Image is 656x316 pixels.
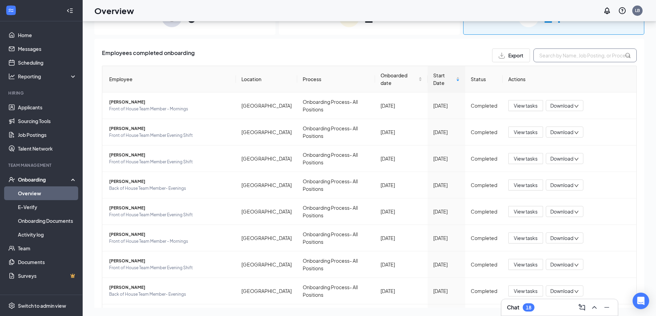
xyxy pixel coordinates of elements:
span: Download [550,155,573,162]
span: Download [550,102,573,109]
a: Activity log [18,228,77,241]
span: View tasks [514,102,538,109]
div: Reporting [18,73,77,80]
div: Completed [471,181,497,189]
svg: WorkstreamLogo [8,7,14,14]
a: Team [18,241,77,255]
span: Front of House Team Member - Mornings [109,238,230,245]
td: [GEOGRAPHIC_DATA] [236,119,297,145]
span: down [574,130,579,135]
td: [GEOGRAPHIC_DATA] [236,278,297,304]
span: Download [550,235,573,242]
th: Location [236,66,297,92]
td: [GEOGRAPHIC_DATA] [236,92,297,119]
div: [DATE] [433,102,460,109]
td: [GEOGRAPHIC_DATA] [236,198,297,225]
td: Onboarding Process- All Positions [297,119,375,145]
span: Front of House Team Member Evening Shift [109,211,230,218]
div: Onboarding [18,176,71,183]
a: Scheduling [18,56,77,69]
a: E-Verify [18,200,77,214]
div: Completed [471,128,497,136]
th: Onboarded date [375,66,427,92]
span: Front of House Team Member Evening Shift [109,159,230,165]
span: Onboarded date [381,72,417,87]
div: Open Intercom Messenger [633,293,649,309]
svg: Collapse [66,7,73,14]
div: [DATE] [433,181,460,189]
button: View tasks [508,259,543,270]
span: Front of House Team Member - Mornings [109,106,230,112]
div: [DATE] [381,234,422,242]
a: Home [18,28,77,42]
span: View tasks [514,128,538,136]
div: Switch to admin view [18,302,66,309]
span: Employees completed onboarding [102,48,195,62]
div: Hiring [8,90,75,96]
div: Completed [471,102,497,109]
svg: Notifications [603,7,611,15]
span: View tasks [514,261,538,268]
span: View tasks [514,155,538,162]
a: Applicants [18,100,77,114]
span: View tasks [514,234,538,242]
span: Export [508,53,523,58]
td: Onboarding Process- All Positions [297,225,375,251]
div: [DATE] [381,155,422,162]
div: [DATE] [433,261,460,268]
span: down [574,263,579,268]
td: [GEOGRAPHIC_DATA] [236,251,297,278]
td: Onboarding Process- All Positions [297,172,375,198]
span: down [574,104,579,109]
span: View tasks [514,181,538,189]
div: Completed [471,234,497,242]
button: View tasks [508,179,543,190]
span: Download [550,261,573,268]
div: [DATE] [381,102,422,109]
td: Onboarding Process- All Positions [297,198,375,225]
svg: Settings [8,302,15,309]
div: [DATE] [433,208,460,215]
span: Front of House Team Member Evening Shift [109,132,230,139]
button: View tasks [508,206,543,217]
svg: UserCheck [8,176,15,183]
span: View tasks [514,208,538,215]
span: [PERSON_NAME] [109,258,230,264]
h1: Overview [94,5,134,17]
span: Download [550,129,573,136]
button: Minimize [601,302,612,313]
span: View tasks [514,287,538,295]
svg: Minimize [603,303,611,312]
div: [DATE] [381,128,422,136]
div: [DATE] [381,287,422,295]
td: Onboarding Process- All Positions [297,278,375,304]
div: LB [635,8,640,13]
button: View tasks [508,285,543,296]
span: [PERSON_NAME] [109,125,230,132]
a: Job Postings [18,128,77,142]
a: Overview [18,186,77,200]
th: Employee [102,66,236,92]
span: Download [550,182,573,189]
a: Sourcing Tools [18,114,77,128]
span: [PERSON_NAME] [109,231,230,238]
a: Messages [18,42,77,56]
button: View tasks [508,100,543,111]
span: Start Date [433,72,455,87]
span: Download [550,287,573,295]
span: Back of House Team Member- Evenings [109,291,230,298]
th: Status [465,66,503,92]
div: [DATE] [433,234,460,242]
button: View tasks [508,153,543,164]
div: [DATE] [381,181,422,189]
input: Search by Name, Job Posting, or Process [533,48,637,62]
th: Actions [503,66,636,92]
td: [GEOGRAPHIC_DATA] [236,225,297,251]
div: Completed [471,261,497,268]
button: ChevronUp [589,302,600,313]
td: Onboarding Process- All Positions [297,251,375,278]
td: [GEOGRAPHIC_DATA] [236,145,297,172]
span: down [574,157,579,162]
div: Team Management [8,162,75,168]
span: down [574,183,579,188]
